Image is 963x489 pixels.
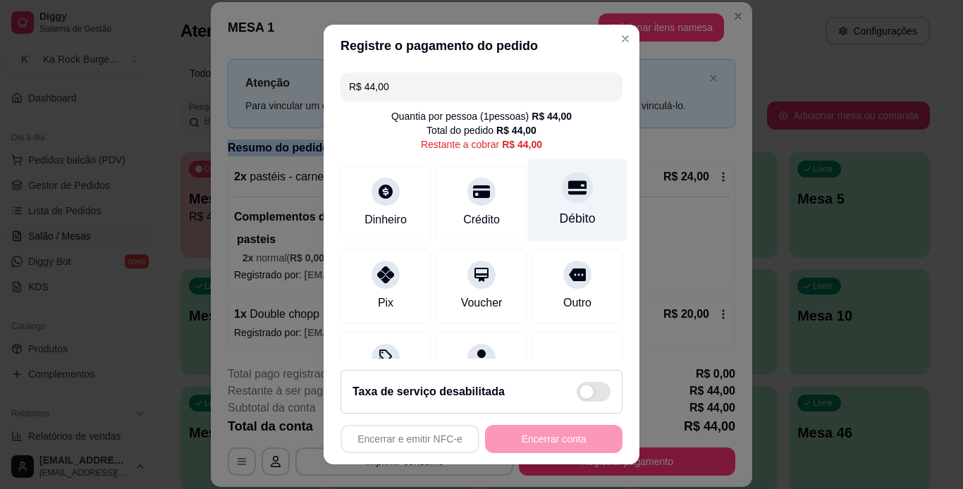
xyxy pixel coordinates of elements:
div: Total do pedido [427,123,536,137]
div: R$ 44,00 [502,137,542,151]
div: Outro [563,295,591,311]
div: R$ 44,00 [496,123,536,137]
div: Crédito [463,211,500,228]
h2: Taxa de serviço desabilitada [352,383,505,400]
div: Quantia por pessoa ( 1 pessoas) [391,109,572,123]
div: Débito [560,209,596,228]
div: R$ 44,00 [532,109,572,123]
div: Voucher [461,295,503,311]
header: Registre o pagamento do pedido [324,25,639,67]
input: Ex.: hambúrguer de cordeiro [349,73,614,101]
button: Close [614,27,637,50]
div: Pix [378,295,393,311]
div: Dinheiro [364,211,407,228]
div: Restante a cobrar [421,137,542,151]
